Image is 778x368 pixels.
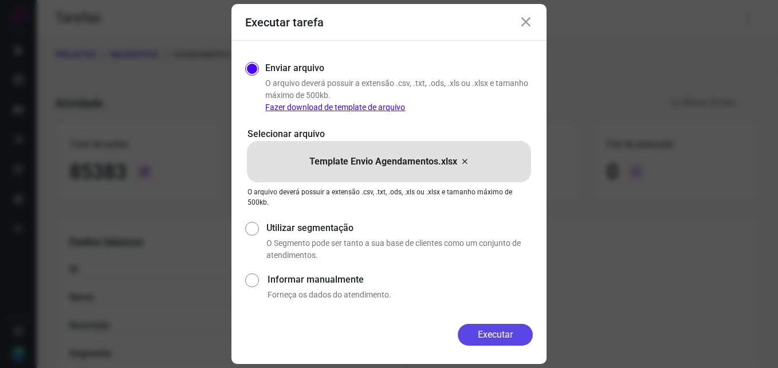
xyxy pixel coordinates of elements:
p: Template Envio Agendamentos.xlsx [309,155,457,169]
p: Selecionar arquivo [247,127,531,141]
label: Utilizar segmentação [266,221,533,235]
label: Enviar arquivo [265,61,324,75]
p: O arquivo deverá possuir a extensão .csv, .txt, .ods, .xls ou .xlsx e tamanho máximo de 500kb. [265,77,533,113]
a: Fazer download de template de arquivo [265,103,405,112]
button: Executar [458,324,533,346]
p: O arquivo deverá possuir a extensão .csv, .txt, .ods, .xls ou .xlsx e tamanho máximo de 500kb. [247,187,531,208]
p: O Segmento pode ser tanto a sua base de clientes como um conjunto de atendimentos. [266,237,533,261]
p: Forneça os dados do atendimento. [268,289,533,301]
label: Informar manualmente [268,273,533,287]
h3: Executar tarefa [245,15,324,29]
